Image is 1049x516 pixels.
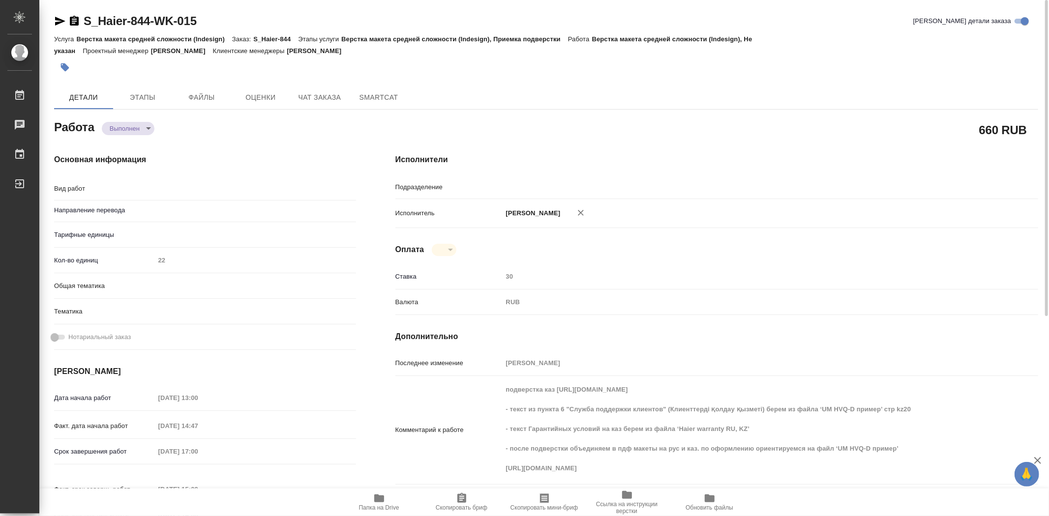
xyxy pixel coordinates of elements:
span: SmartCat [355,91,402,104]
h4: [PERSON_NAME] [54,366,356,377]
span: Детали [60,91,107,104]
h4: Дополнительно [395,331,1038,343]
h4: Исполнители [395,154,1038,166]
h4: Основная информация [54,154,356,166]
p: Направление перевода [54,205,155,215]
p: [PERSON_NAME] [503,208,561,218]
p: Факт. дата начала работ [54,421,155,431]
span: Папка на Drive [359,504,399,511]
input: Пустое поле [155,419,241,433]
p: Последнее изменение [395,358,503,368]
h2: 660 RUB [979,121,1027,138]
p: Тарифные единицы [54,230,155,240]
div: ​ [155,303,356,320]
p: Дата начала работ [54,393,155,403]
h4: Оплата [395,244,424,256]
input: Пустое поле [155,391,241,405]
textarea: подверстка каз [URL][DOMAIN_NAME] - текст из пункта 6 "Служба поддержки клиентов" (Клиенттерді қо... [503,381,985,477]
p: Исполнитель [395,208,503,218]
input: Пустое поле [155,444,241,459]
span: Этапы [119,91,166,104]
span: Нотариальный заказ [68,332,131,342]
span: Скопировать мини-бриф [510,504,578,511]
p: Вид работ [54,184,155,194]
input: Пустое поле [155,482,241,496]
div: Выполнен [102,122,154,135]
p: Общая тематика [54,281,155,291]
div: Выполнен [432,244,456,256]
p: Факт. срок заверш. работ [54,485,155,494]
p: Кол-во единиц [54,256,155,265]
p: Комментарий к работе [395,425,503,435]
span: [PERSON_NAME] детали заказа [913,16,1011,26]
span: Файлы [178,91,225,104]
span: Чат заказа [296,91,343,104]
p: Верстка макета средней сложности (Indesign) [76,35,232,43]
p: Верстка макета средней сложности (Indesign), Приемка подверстки [341,35,568,43]
button: Обновить файлы [668,488,751,516]
button: Добавить тэг [54,57,76,78]
button: Скопировать ссылку для ЯМессенджера [54,15,66,27]
p: Валюта [395,297,503,307]
span: Оценки [237,91,284,104]
p: Подразделение [395,182,503,192]
button: Скопировать мини-бриф [503,488,586,516]
div: RUB [503,294,985,311]
p: Услуга [54,35,76,43]
p: Тематика [54,307,155,316]
p: Проектный менеджер [83,47,150,55]
span: 🙏 [1019,464,1035,485]
p: S_Haier-844 [253,35,298,43]
input: Пустое поле [155,253,356,267]
span: Ссылка на инструкции верстки [592,501,662,515]
span: Скопировать бриф [436,504,487,511]
a: S_Haier-844-WK-015 [84,14,197,28]
p: Этапы услуги [298,35,341,43]
p: Ставка [395,272,503,282]
input: Пустое поле [503,269,985,284]
p: [PERSON_NAME] [151,47,213,55]
button: 🙏 [1015,462,1039,487]
button: Папка на Drive [338,488,420,516]
div: ​ [155,278,356,294]
button: Ссылка на инструкции верстки [586,488,668,516]
button: Скопировать бриф [420,488,503,516]
span: Обновить файлы [686,504,733,511]
p: Заказ: [232,35,253,43]
button: Скопировать ссылку [68,15,80,27]
h2: Работа [54,117,94,135]
button: Удалить исполнителя [570,202,592,224]
p: Работа [568,35,592,43]
p: [PERSON_NAME] [287,47,349,55]
p: Срок завершения работ [54,447,155,457]
p: Клиентские менеджеры [213,47,287,55]
input: Пустое поле [503,356,985,370]
div: ​ [155,227,356,243]
button: Выполнен [107,124,143,133]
